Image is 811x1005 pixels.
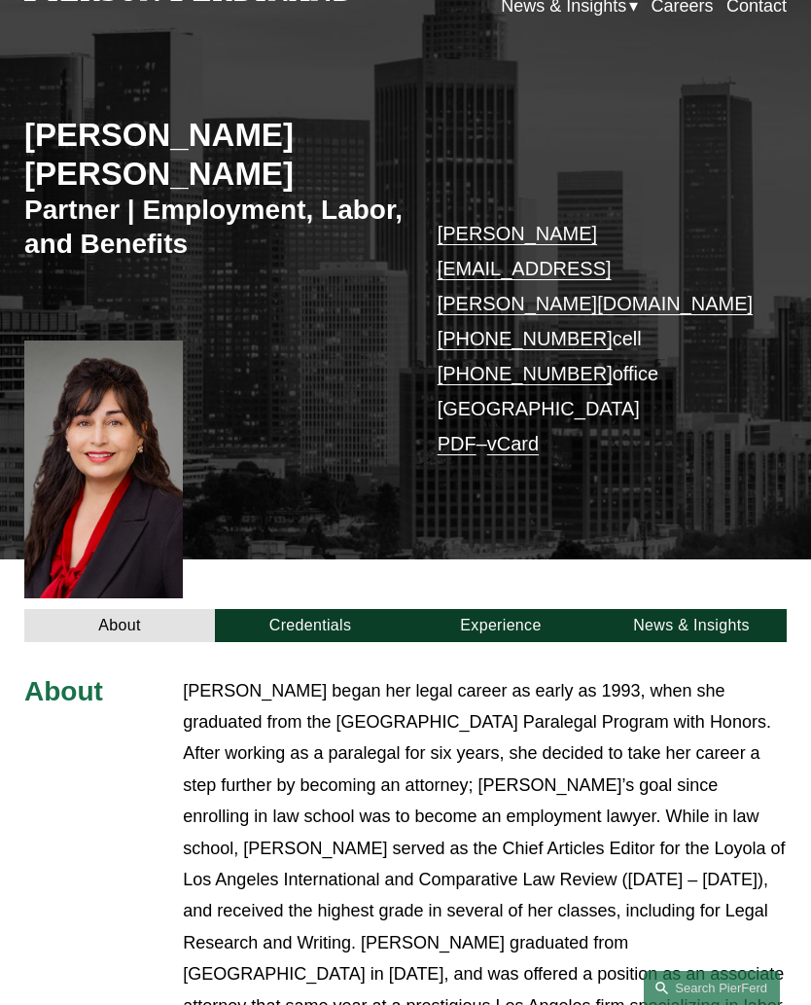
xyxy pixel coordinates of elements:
[438,363,613,384] a: [PHONE_NUMBER]
[405,609,596,642] a: Experience
[438,433,476,454] a: PDF
[24,676,103,706] span: About
[24,194,405,261] h3: Partner | Employment, Labor, and Benefits
[438,223,754,314] a: [PERSON_NAME][EMAIL_ADDRESS][PERSON_NAME][DOMAIN_NAME]
[24,609,215,642] a: About
[487,433,539,454] a: vCard
[215,609,405,642] a: Credentials
[438,328,613,349] a: [PHONE_NUMBER]
[24,116,405,194] h2: [PERSON_NAME] [PERSON_NAME]
[644,971,780,1005] a: Search this site
[438,216,756,461] p: cell office [GEOGRAPHIC_DATA] –
[596,609,787,642] a: News & Insights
